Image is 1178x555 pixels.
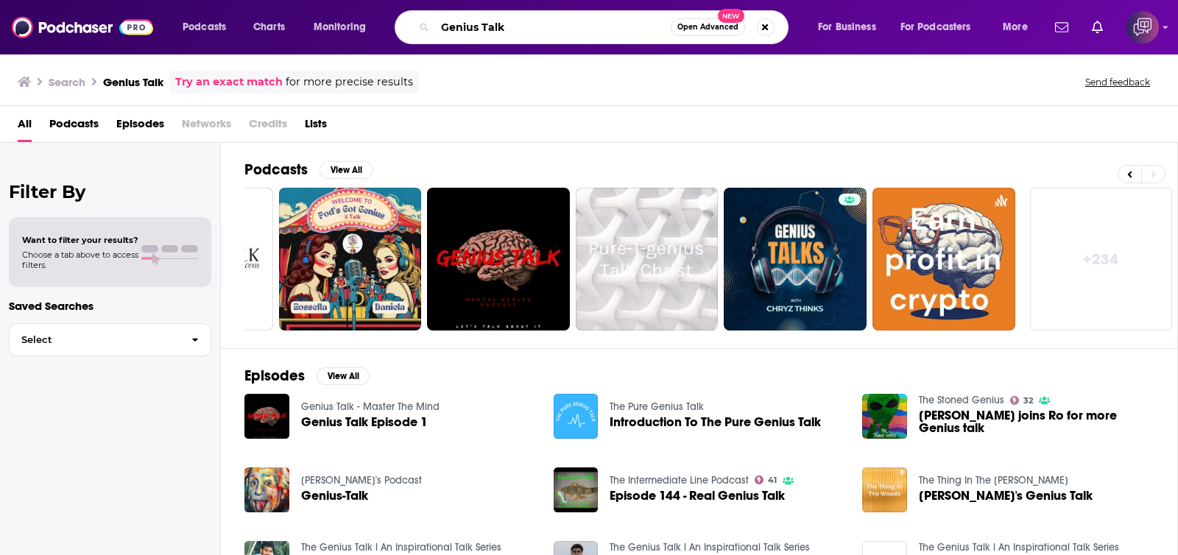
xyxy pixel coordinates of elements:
h2: Podcasts [244,160,308,179]
img: Episode 144 - Real Genius Talk [554,467,599,512]
img: Lily's Genius Talk [862,467,907,512]
span: Choose a tab above to access filters. [22,250,138,270]
p: Saved Searches [9,299,211,313]
button: Show profile menu [1126,11,1159,43]
a: 32 [1010,396,1033,405]
a: PodcastsView All [244,160,373,179]
a: Podcasts [49,112,99,142]
span: 41 [768,477,777,484]
span: Select [10,335,180,344]
a: Genius-Talk [301,489,368,502]
a: Lily's Genius Talk [919,489,1093,502]
button: View All [320,161,373,179]
a: The Pure Genius Talk [610,400,704,413]
img: User Profile [1126,11,1159,43]
a: Lists [305,112,327,142]
h3: Genius Talk [103,75,163,89]
img: Genius Talk Episode 1 [244,394,289,439]
a: Show notifications dropdown [1049,15,1074,40]
a: +234 [1030,188,1173,330]
button: open menu [992,15,1046,39]
span: Logged in as corioliscompany [1126,11,1159,43]
h2: Episodes [244,367,305,385]
a: Try an exact match [175,74,283,91]
button: open menu [172,15,245,39]
span: Want to filter your results? [22,235,138,245]
a: Introduction To The Pure Genius Talk [610,416,821,428]
button: open menu [808,15,895,39]
span: For Business [818,17,876,38]
span: Monitoring [314,17,366,38]
img: Podchaser - Follow, Share and Rate Podcasts [12,13,153,41]
a: The Genius Talk l An Inspirational Talk Series [919,541,1119,554]
span: For Podcasters [900,17,971,38]
a: 41 [755,476,777,484]
a: Genius Talk - Master The Mind [301,400,440,413]
h2: Filter By [9,181,211,202]
div: Search podcasts, credits, & more... [409,10,803,44]
span: Credits [249,112,287,142]
h3: Search [49,75,85,89]
a: Show notifications dropdown [1086,15,1109,40]
a: Bobbi joins Ro for more Genius talk [919,409,1154,434]
input: Search podcasts, credits, & more... [435,15,671,39]
span: [PERSON_NAME]'s Genius Talk [919,489,1093,502]
span: 32 [1023,397,1033,404]
a: Episodes [116,112,164,142]
button: View All [317,367,370,385]
img: Bobbi joins Ro for more Genius talk [862,394,907,439]
a: The Genius Talk l An Inspirational Talk Series [301,541,501,554]
button: open menu [891,15,992,39]
button: Send feedback [1081,76,1154,88]
a: The Genius Talk l An Inspirational Talk Series [610,541,810,554]
a: The Stoned Genius [919,394,1004,406]
span: Podcasts [183,17,226,38]
span: More [1003,17,1028,38]
a: Genius Talk Episode 1 [301,416,428,428]
a: Vasiliki's Podcast [301,474,422,487]
button: open menu [303,15,385,39]
img: Genius-Talk [244,467,289,512]
button: Open AdvancedNew [671,18,745,36]
a: All [18,112,32,142]
a: EpisodesView All [244,367,370,385]
span: Charts [253,17,285,38]
a: The Thing In The Woods [919,474,1068,487]
a: Episode 144 - Real Genius Talk [610,489,785,502]
button: Select [9,323,211,356]
span: Open Advanced [677,24,738,31]
img: Introduction To The Pure Genius Talk [554,394,599,439]
span: New [718,9,744,23]
a: The Intermediate Line Podcast [610,474,749,487]
a: Charts [244,15,294,39]
span: [PERSON_NAME] joins Ro for more Genius talk [919,409,1154,434]
span: Networks [182,112,231,142]
span: for more precise results [286,74,413,91]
